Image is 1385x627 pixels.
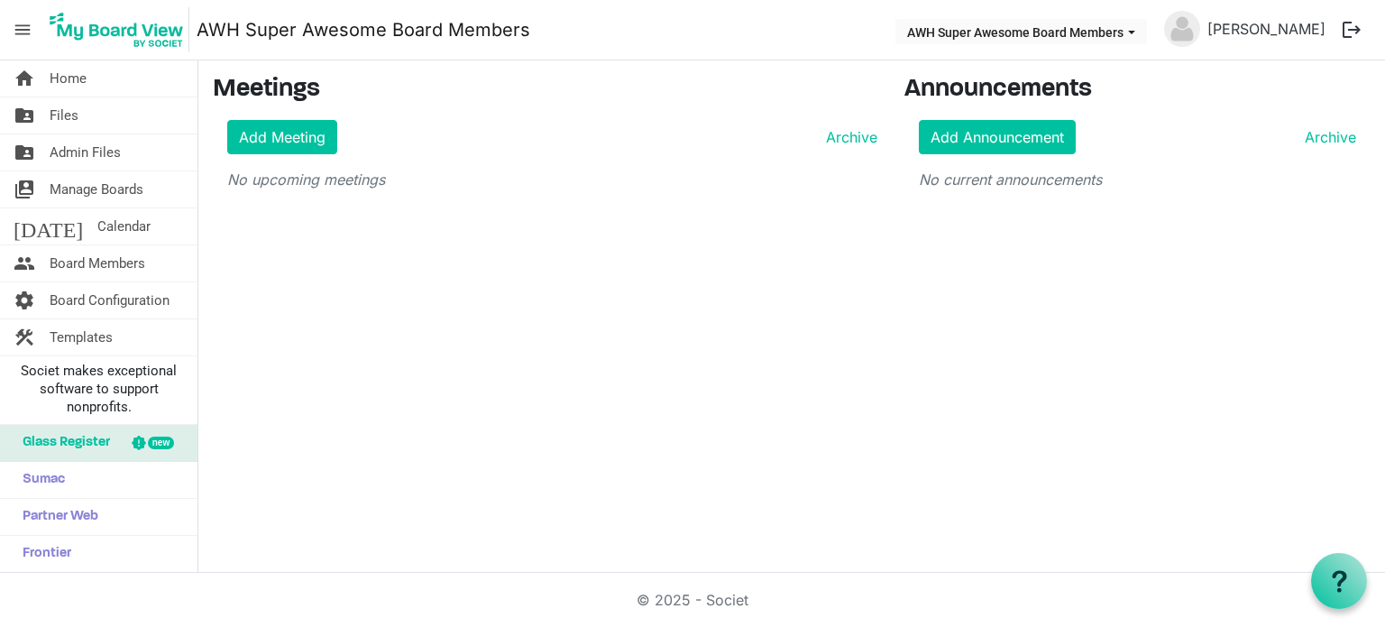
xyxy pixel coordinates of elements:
[50,319,113,355] span: Templates
[50,245,145,281] span: Board Members
[14,425,110,461] span: Glass Register
[227,120,337,154] a: Add Meeting
[14,319,35,355] span: construction
[14,134,35,171] span: folder_shared
[44,7,189,52] img: My Board View Logo
[1164,11,1200,47] img: no-profile-picture.svg
[14,208,83,244] span: [DATE]
[50,97,78,134] span: Files
[14,536,71,572] span: Frontier
[50,134,121,171] span: Admin Files
[637,591,748,609] a: © 2025 - Societ
[919,120,1076,154] a: Add Announcement
[50,60,87,97] span: Home
[213,75,877,106] h3: Meetings
[14,97,35,134] span: folder_shared
[227,169,877,190] p: No upcoming meetings
[1333,11,1371,49] button: logout
[50,282,170,318] span: Board Configuration
[819,126,877,148] a: Archive
[895,19,1147,44] button: AWH Super Awesome Board Members dropdownbutton
[44,7,197,52] a: My Board View Logo
[14,462,65,498] span: Sumac
[197,12,530,48] a: AWH Super Awesome Board Members
[14,282,35,318] span: settings
[904,75,1371,106] h3: Announcements
[14,171,35,207] span: switch_account
[14,60,35,97] span: home
[1200,11,1333,47] a: [PERSON_NAME]
[8,362,189,416] span: Societ makes exceptional software to support nonprofits.
[1298,126,1356,148] a: Archive
[50,171,143,207] span: Manage Boards
[148,437,174,449] div: new
[5,13,40,47] span: menu
[919,169,1357,190] p: No current announcements
[14,245,35,281] span: people
[97,208,151,244] span: Calendar
[14,499,98,535] span: Partner Web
